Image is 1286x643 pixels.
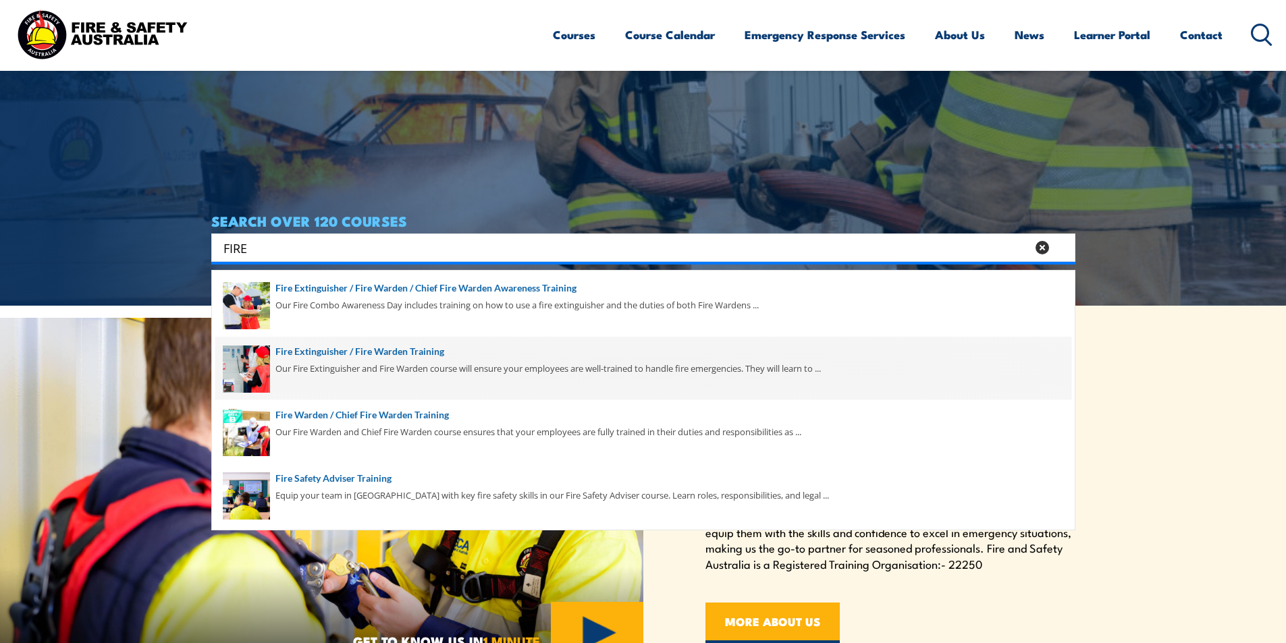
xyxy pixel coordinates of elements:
a: Course Calendar [625,17,715,53]
form: Search form [226,238,1029,257]
a: News [1015,17,1044,53]
a: Fire Safety Adviser Training [223,471,1064,486]
a: About Us [935,17,985,53]
a: Learner Portal [1074,17,1150,53]
a: Courses [553,17,595,53]
input: Search input [223,237,1027,258]
a: MORE ABOUT US [705,603,840,643]
button: Search magnifier button [1052,238,1071,257]
h4: SEARCH OVER 120 COURSES [211,213,1075,228]
a: Emergency Response Services [745,17,905,53]
a: Fire Extinguisher / Fire Warden / Chief Fire Warden Awareness Training [223,281,1064,296]
a: Fire Warden / Chief Fire Warden Training [223,408,1064,422]
a: Fire Extinguisher / Fire Warden Training [223,344,1064,359]
a: Contact [1180,17,1223,53]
